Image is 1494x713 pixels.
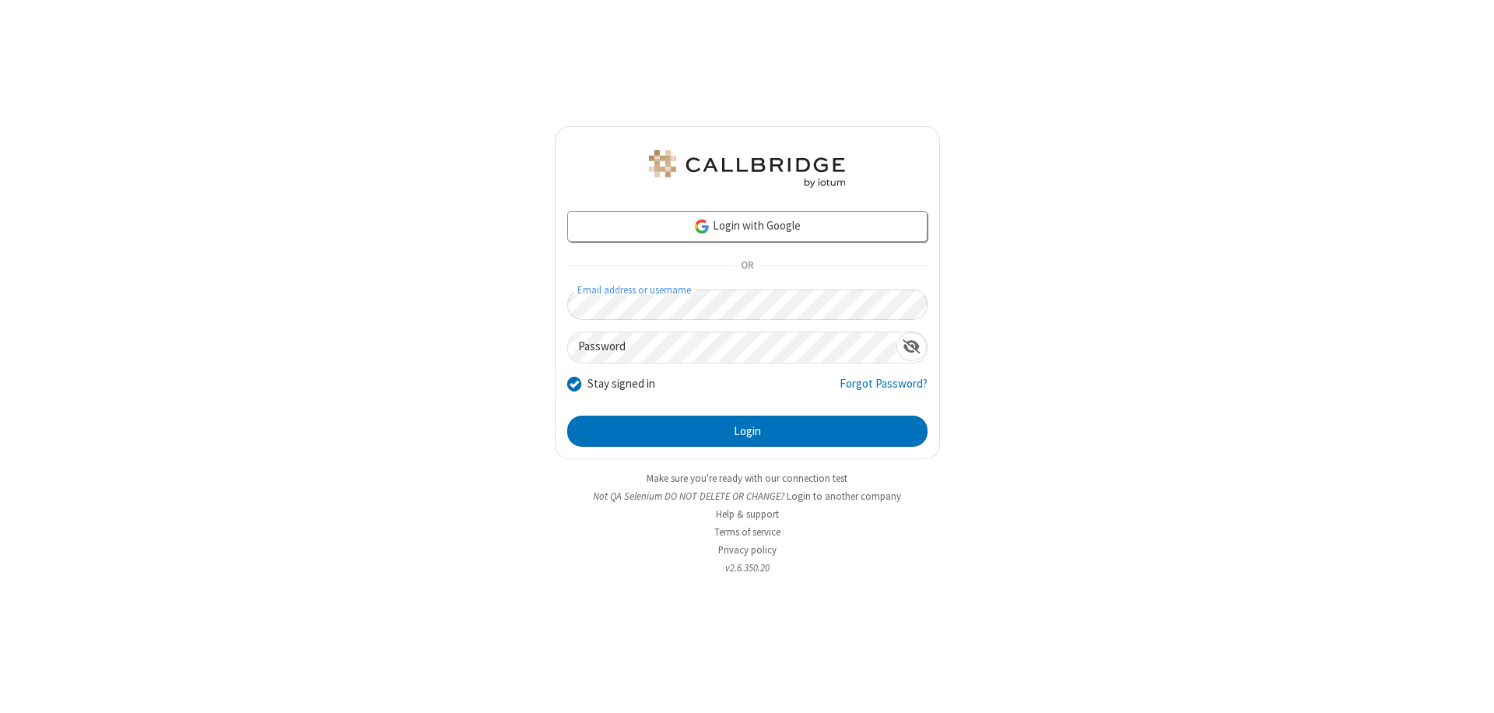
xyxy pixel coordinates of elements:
img: QA Selenium DO NOT DELETE OR CHANGE [646,150,848,188]
span: OR [735,255,759,277]
button: Login [567,416,928,447]
li: v2.6.350.20 [555,560,940,575]
button: Login to another company [787,489,901,504]
a: Forgot Password? [840,375,928,405]
a: Terms of service [714,525,780,539]
div: Show password [896,332,927,361]
a: Privacy policy [718,543,777,557]
input: Email address or username [567,290,928,320]
a: Make sure you're ready with our connection test [647,472,847,485]
input: Password [568,332,896,363]
li: Not QA Selenium DO NOT DELETE OR CHANGE? [555,489,940,504]
img: google-icon.png [693,218,710,235]
label: Stay signed in [587,375,655,393]
a: Help & support [716,508,779,521]
a: Login with Google [567,211,928,242]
